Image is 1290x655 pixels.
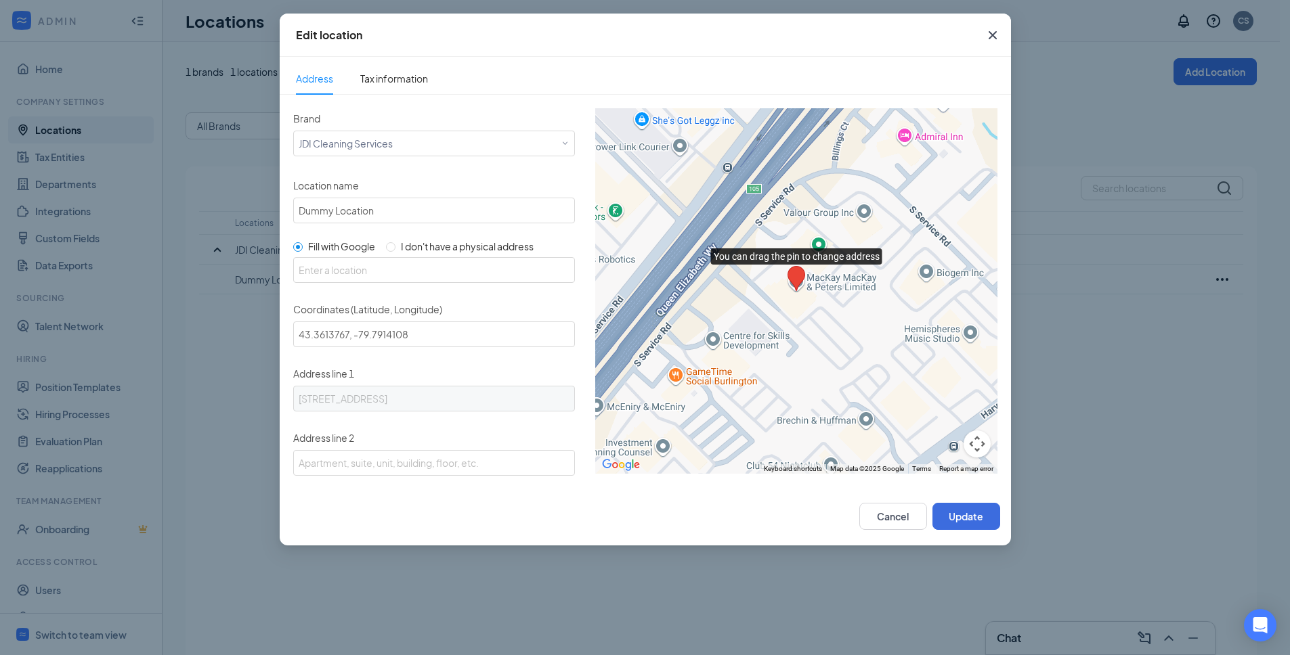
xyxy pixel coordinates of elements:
input: Enter a location [293,257,575,283]
span: Fill with Google [308,240,375,252]
span: Tax information [360,72,428,85]
span: Address line 1 [293,367,354,380]
span: Coordinates (Latitude, Longitude) [293,303,442,315]
span: I don't have a physical address [401,240,534,252]
span: Location name [293,179,359,191]
a: Terms (opens in new tab) [912,465,931,472]
button: Map camera controls [964,430,991,457]
div: Edit location [296,28,362,43]
button: Update [932,503,1000,530]
div: Open Intercom Messenger [1244,609,1276,641]
button: Cancel [859,503,927,530]
div: [object Object] [299,131,402,150]
input: Street address, P.O. box, company name, c/o [293,386,575,411]
a: Open this area in Google Maps (opens a new window) [599,456,643,474]
span: JDI Cleaning Services [299,131,393,150]
div: You can drag the pin to change address [788,266,805,291]
img: Google [599,456,643,474]
svg: Cross [985,27,1001,43]
button: Close [974,14,1011,57]
span: Map data ©2025 Google [830,465,904,472]
input: Apartment, suite, unit, building, floor, etc. [293,450,575,476]
a: Report a map error [939,465,993,472]
span: Address line 2 [293,432,354,444]
button: Keyboard shortcuts [764,464,822,474]
input: Latitude, Longitude [293,321,575,347]
span: Brand [293,112,320,125]
span: Address [296,63,333,94]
